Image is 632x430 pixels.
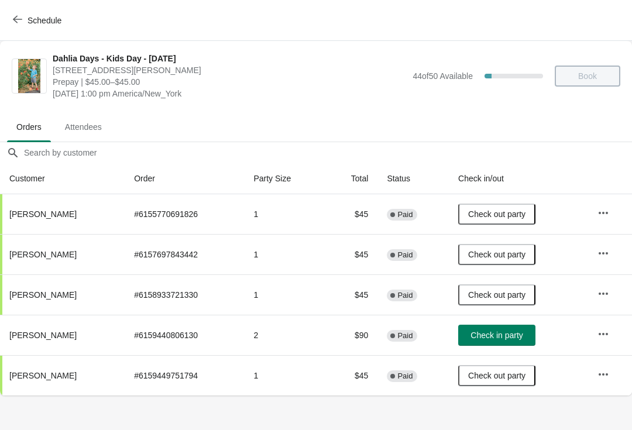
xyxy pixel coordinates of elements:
[397,291,413,300] span: Paid
[23,142,632,163] input: Search by customer
[125,274,244,315] td: # 6158933721330
[458,284,535,305] button: Check out party
[125,194,244,234] td: # 6155770691826
[325,163,377,194] th: Total
[458,365,535,386] button: Check out party
[397,210,413,219] span: Paid
[125,234,244,274] td: # 6157697843442
[9,290,77,300] span: [PERSON_NAME]
[458,244,535,265] button: Check out party
[9,209,77,219] span: [PERSON_NAME]
[397,331,413,340] span: Paid
[325,274,377,315] td: $45
[56,116,111,137] span: Attendees
[9,371,77,380] span: [PERSON_NAME]
[6,10,71,31] button: Schedule
[53,76,407,88] span: Prepay | $45.00–$45.00
[18,59,41,93] img: Dahlia Days - Kids Day - Sat Sept 20th
[53,88,407,99] span: [DATE] 1:00 pm America/New_York
[449,163,588,194] th: Check in/out
[468,371,525,380] span: Check out party
[244,234,325,274] td: 1
[325,234,377,274] td: $45
[325,194,377,234] td: $45
[244,194,325,234] td: 1
[325,355,377,395] td: $45
[9,250,77,259] span: [PERSON_NAME]
[377,163,449,194] th: Status
[53,53,407,64] span: Dahlia Days - Kids Day - [DATE]
[458,325,535,346] button: Check in party
[28,16,61,25] span: Schedule
[125,355,244,395] td: # 6159449751794
[458,204,535,225] button: Check out party
[397,250,413,260] span: Paid
[468,290,525,300] span: Check out party
[325,315,377,355] td: $90
[125,315,244,355] td: # 6159440806130
[244,274,325,315] td: 1
[413,71,473,81] span: 44 of 50 Available
[244,163,325,194] th: Party Size
[468,250,525,259] span: Check out party
[468,209,525,219] span: Check out party
[397,371,413,381] span: Paid
[53,64,407,76] span: [STREET_ADDRESS][PERSON_NAME]
[244,315,325,355] td: 2
[9,331,77,340] span: [PERSON_NAME]
[125,163,244,194] th: Order
[7,116,51,137] span: Orders
[244,355,325,395] td: 1
[470,331,523,340] span: Check in party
